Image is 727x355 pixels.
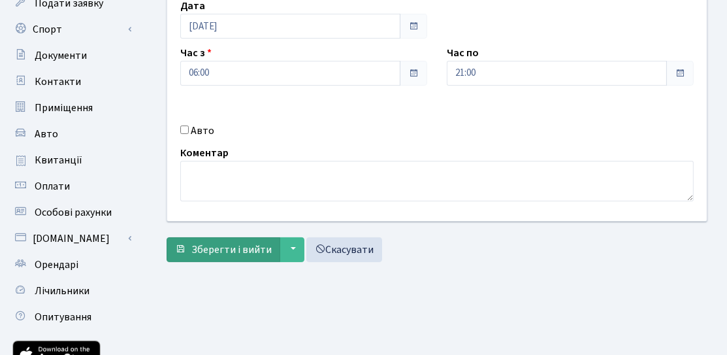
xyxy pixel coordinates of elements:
[7,173,137,199] a: Оплати
[7,278,137,304] a: Лічильники
[35,284,89,298] span: Лічильники
[191,123,214,139] label: Авто
[7,304,137,330] a: Опитування
[35,258,78,272] span: Орендарі
[35,48,87,63] span: Документи
[7,69,137,95] a: Контакти
[306,237,382,262] a: Скасувати
[7,252,137,278] a: Орендарі
[35,101,93,115] span: Приміщення
[35,310,91,324] span: Опитування
[447,45,479,61] label: Час по
[7,199,137,226] a: Особові рахунки
[7,226,137,252] a: [DOMAIN_NAME]
[35,179,70,194] span: Оплати
[7,147,137,173] a: Квитанції
[35,153,82,167] span: Квитанції
[7,121,137,147] a: Авто
[35,127,58,141] span: Авто
[167,237,280,262] button: Зберегти і вийти
[7,16,137,42] a: Спорт
[180,45,212,61] label: Час з
[191,243,272,257] span: Зберегти і вийти
[7,42,137,69] a: Документи
[35,205,112,220] span: Особові рахунки
[7,95,137,121] a: Приміщення
[35,75,81,89] span: Контакти
[180,145,229,161] label: Коментар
